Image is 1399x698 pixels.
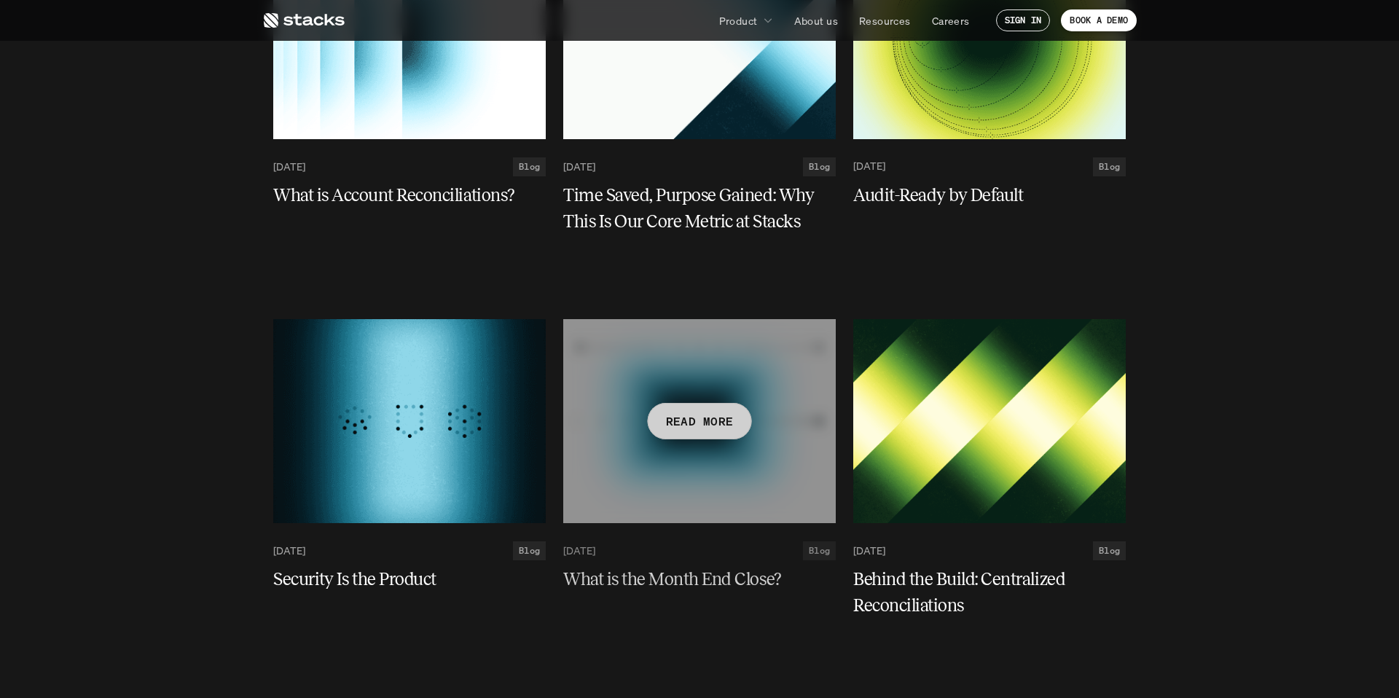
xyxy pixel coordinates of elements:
[853,182,1126,208] a: Audit-Ready by Default
[850,7,920,34] a: Resources
[932,13,970,28] p: Careers
[853,160,885,173] p: [DATE]
[519,546,540,556] h2: Blog
[853,566,1126,619] a: Behind the Build: Centralized Reconciliations
[563,566,836,592] a: What is the Month End Close?
[273,545,305,557] p: [DATE]
[1099,162,1120,172] h2: Blog
[1070,15,1128,26] p: BOOK A DEMO
[563,160,595,173] p: [DATE]
[273,182,546,208] a: What is Account Reconciliations?
[809,546,830,556] h2: Blog
[6,17,43,28] span: Upgrade
[219,66,281,77] a: Privacy Policy
[853,541,1126,560] a: [DATE]Blog
[563,182,818,235] h5: Time Saved, Purpose Gained: Why This Is Our Core Metric at Stacks
[996,9,1051,31] a: SIGN IN
[519,162,540,172] h2: Blog
[273,182,528,208] h5: What is Account Reconciliations?
[1005,15,1042,26] p: SIGN IN
[563,545,595,557] p: [DATE]
[853,545,885,557] p: [DATE]
[923,7,979,34] a: Careers
[273,566,528,592] h5: Security Is the Product
[563,157,836,176] a: [DATE]Blog
[785,7,847,34] a: About us
[719,13,758,28] p: Product
[859,13,911,28] p: Resources
[853,566,1108,619] h5: Behind the Build: Centralized Reconciliations
[273,160,305,173] p: [DATE]
[853,182,1108,208] h5: Audit-Ready by Default
[273,566,546,592] a: Security Is the Product
[1099,546,1120,556] h2: Blog
[853,157,1126,176] a: [DATE]Blog
[794,13,838,28] p: About us
[273,541,546,560] a: [DATE]Blog
[1061,9,1137,31] a: BOOK A DEMO
[563,182,836,235] a: Time Saved, Purpose Gained: Why This Is Our Core Metric at Stacks
[563,541,836,560] a: [DATE]Blog
[666,411,734,432] p: READ MORE
[809,162,830,172] h2: Blog
[563,566,818,592] h5: What is the Month End Close?
[273,157,546,176] a: [DATE]Blog
[563,319,836,523] a: READ MORE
